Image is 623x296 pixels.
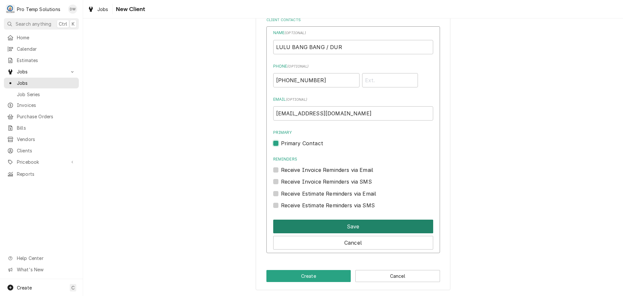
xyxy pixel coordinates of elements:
label: Name [273,30,433,36]
label: Receive Invoice Reminders via Email [281,166,373,174]
span: Jobs [17,68,66,75]
div: Email [273,97,433,121]
div: Reminders [273,156,433,174]
span: Vendors [17,136,76,143]
span: Search anything [16,20,51,27]
a: Clients [4,145,79,156]
a: Reports [4,169,79,179]
a: Estimates [4,55,79,66]
a: Go to What's New [4,264,79,275]
span: ( optional ) [287,64,309,69]
div: Button Group [273,217,433,250]
label: Receive Invoice Reminders via SMS [281,178,372,186]
a: Go to Jobs [4,66,79,77]
button: Cancel [273,236,433,250]
a: Purchase Orders [4,111,79,122]
label: Primary Contact [281,139,323,147]
label: Reminders [273,156,433,162]
a: Jobs [4,78,79,88]
span: Home [17,34,76,41]
a: Bills [4,122,79,133]
span: Reports [17,171,76,177]
a: Job Series [4,89,79,100]
span: Create [17,285,32,290]
button: Cancel [355,270,440,282]
button: Save [273,220,433,233]
span: Purchase Orders [17,113,76,120]
span: Jobs [97,6,108,13]
div: Name [273,30,433,54]
span: Jobs [17,80,76,86]
span: C [71,284,75,291]
span: Invoices [17,102,76,109]
button: Search anythingCtrlK [4,18,79,30]
span: Pricebook [17,159,66,165]
span: ( optional ) [286,97,307,102]
div: Contact Edit Form [273,30,433,209]
span: Ctrl [59,20,67,27]
span: Clients [17,147,76,154]
div: Phone [273,63,433,87]
label: Phone [273,63,433,69]
a: Vendors [4,134,79,145]
a: Go to Pricebook [4,157,79,167]
label: Receive Estimate Reminders via SMS [281,201,375,209]
div: Pro Temp Solutions [17,6,60,13]
span: Help Center [17,255,75,262]
label: Client Contacts [266,18,440,23]
div: Button Group Row [273,233,433,250]
span: Bills [17,124,76,131]
label: Receive Estimate Reminders via Email [281,190,376,198]
input: Ext. [362,73,418,87]
span: Job Series [17,91,76,98]
div: Dana Williams's Avatar [68,5,77,14]
span: Estimates [17,57,76,64]
span: New Client [114,5,145,14]
a: Go to Help Center [4,253,79,264]
span: What's New [17,266,75,273]
a: Home [4,32,79,43]
div: P [6,5,15,14]
button: Create [266,270,351,282]
div: DW [68,5,77,14]
div: Button Group Row [273,217,433,233]
a: Jobs [85,4,111,15]
span: Calendar [17,45,76,52]
span: K [72,20,75,27]
div: Primary [273,130,433,147]
div: Pro Temp Solutions's Avatar [6,5,15,14]
a: Invoices [4,100,79,110]
label: Primary [273,130,433,135]
div: Button Group Row [266,270,440,282]
input: Number [273,73,360,87]
span: ( optional ) [285,31,306,35]
div: Button Group [266,270,440,282]
div: Client Contacts [266,18,440,256]
label: Email [273,97,433,102]
a: Calendar [4,44,79,54]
